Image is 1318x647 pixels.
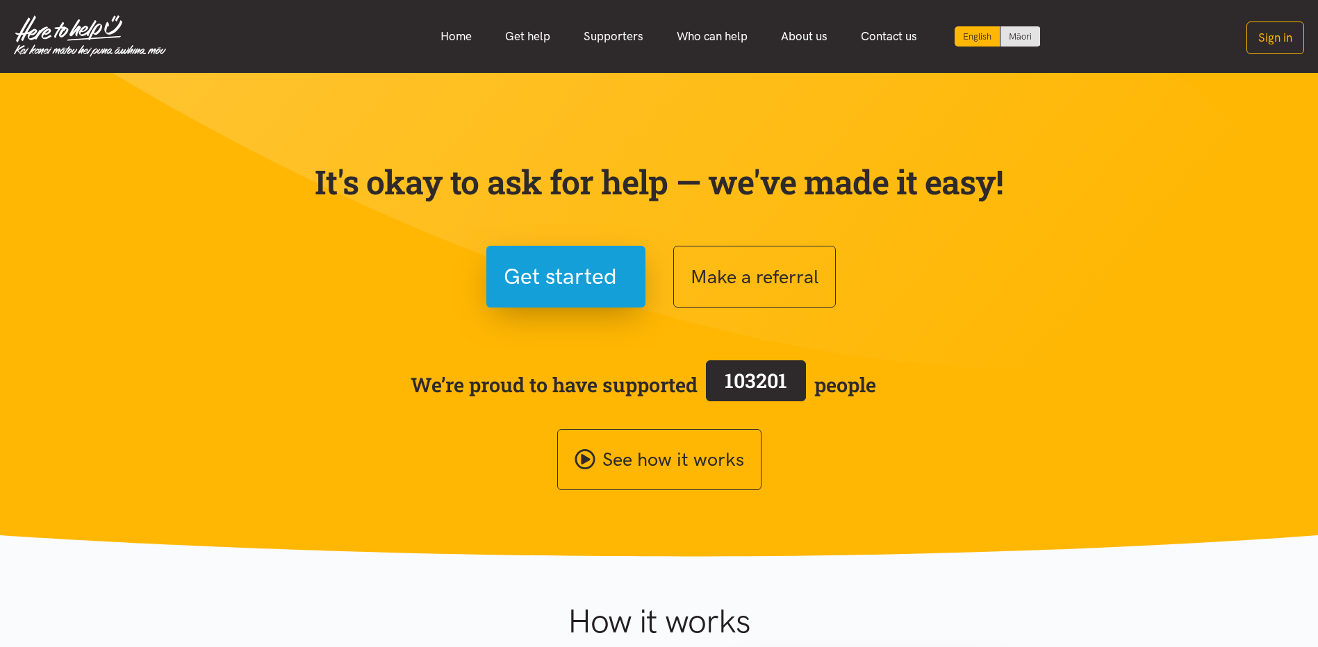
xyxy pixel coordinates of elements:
span: We’re proud to have supported people [411,358,876,412]
div: Current language [955,26,1000,47]
button: Sign in [1246,22,1304,54]
a: Who can help [660,22,764,51]
div: Language toggle [955,26,1041,47]
button: Get started [486,246,645,308]
a: Contact us [844,22,934,51]
a: See how it works [557,429,761,491]
a: 103201 [698,358,814,412]
span: Get started [504,259,617,294]
p: It's okay to ask for help — we've made it easy! [312,162,1007,202]
a: About us [764,22,844,51]
a: Home [424,22,488,51]
a: Switch to Te Reo Māori [1000,26,1040,47]
img: Home [14,15,166,57]
button: Make a referral [673,246,836,308]
span: 103201 [725,367,787,394]
h1: How it works [432,601,886,641]
a: Get help [488,22,567,51]
a: Supporters [567,22,660,51]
